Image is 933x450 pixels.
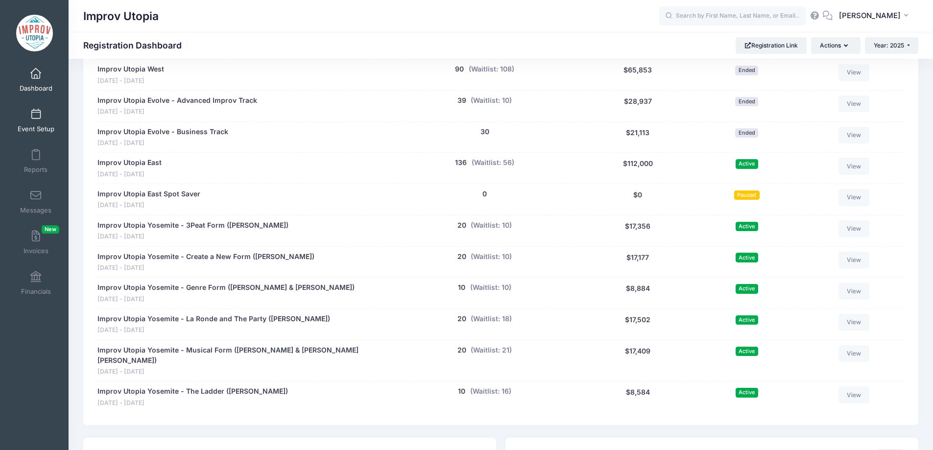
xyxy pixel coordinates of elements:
button: (Waitlist: 10) [471,95,512,106]
span: Active [736,159,758,168]
span: Ended [735,97,758,106]
span: [DATE] - [DATE] [97,107,257,117]
a: Improv Utopia Evolve - Advanced Improv Track [97,95,257,106]
img: Improv Utopia [16,15,53,51]
a: View [838,252,870,268]
div: $28,937 [581,95,694,117]
span: [DATE] - [DATE] [97,367,383,377]
span: Invoices [24,247,48,255]
button: 90 [455,64,464,74]
a: View [838,345,870,362]
a: Improv Utopia West [97,64,164,74]
a: View [838,314,870,331]
span: [DATE] - [DATE] [97,232,288,241]
a: Messages [13,185,59,219]
a: View [838,95,870,112]
button: (Waitlist: 10) [471,252,512,262]
a: Improv Utopia East Spot Saver [97,189,200,199]
span: Financials [21,287,51,296]
span: [DATE] - [DATE] [97,295,355,304]
a: Improv Utopia Yosemite - Genre Form ([PERSON_NAME] & [PERSON_NAME]) [97,283,355,293]
span: [DATE] - [DATE] [97,170,162,179]
a: Financials [13,266,59,300]
span: Dashboard [20,84,52,93]
a: Improv Utopia Yosemite - The Ladder ([PERSON_NAME]) [97,386,288,397]
button: [PERSON_NAME] [833,5,918,27]
button: 20 [457,252,466,262]
a: Registration Link [736,37,807,54]
span: [DATE] - [DATE] [97,139,228,148]
button: (Waitlist: 56) [472,158,514,168]
span: [DATE] - [DATE] [97,399,288,408]
a: Improv Utopia Yosemite - 3Peat Form ([PERSON_NAME]) [97,220,288,231]
button: Year: 2025 [865,37,918,54]
a: View [838,189,870,206]
button: 39 [457,95,466,106]
span: Active [736,222,758,231]
button: (Waitlist: 108) [469,64,514,74]
a: Dashboard [13,63,59,97]
span: New [42,225,59,234]
h1: Improv Utopia [83,5,159,27]
div: $17,502 [581,314,694,335]
button: 136 [455,158,467,168]
span: Active [736,388,758,397]
div: $8,884 [581,283,694,304]
input: Search by First Name, Last Name, or Email... [659,6,806,26]
span: [DATE] - [DATE] [97,201,200,210]
span: Active [736,284,758,293]
a: Improv Utopia Evolve - Business Track [97,127,228,137]
a: Event Setup [13,103,59,138]
div: $17,409 [581,345,694,377]
span: [DATE] - [DATE] [97,76,164,86]
span: Reports [24,166,48,174]
span: Ended [735,128,758,138]
button: 20 [457,220,466,231]
button: (Waitlist: 18) [471,314,512,324]
button: (Waitlist: 21) [471,345,512,355]
span: Year: 2025 [874,42,904,49]
div: $65,853 [581,64,694,85]
span: Paused [734,190,760,200]
a: View [838,64,870,81]
span: [DATE] - [DATE] [97,326,330,335]
button: (Waitlist: 16) [470,386,511,397]
button: (Waitlist: 10) [471,220,512,231]
div: $8,584 [581,386,694,407]
div: $0 [581,189,694,210]
button: 0 [482,189,487,199]
a: InvoicesNew [13,225,59,260]
span: Event Setup [18,125,54,133]
span: Ended [735,66,758,75]
button: (Waitlist: 10) [470,283,511,293]
a: View [838,127,870,143]
a: Reports [13,144,59,178]
span: Active [736,347,758,356]
span: Active [736,315,758,325]
div: $112,000 [581,158,694,179]
button: 20 [457,345,466,355]
div: $17,177 [581,252,694,273]
a: Improv Utopia Yosemite - Musical Form ([PERSON_NAME] & [PERSON_NAME] [PERSON_NAME]) [97,345,383,366]
div: $17,356 [581,220,694,241]
button: 10 [458,386,465,397]
span: [DATE] - [DATE] [97,263,314,273]
a: View [838,283,870,299]
a: View [838,386,870,403]
span: [PERSON_NAME] [839,10,901,21]
a: Improv Utopia Yosemite - La Ronde and The Party ([PERSON_NAME]) [97,314,330,324]
div: $21,113 [581,127,694,148]
h1: Registration Dashboard [83,40,190,50]
a: View [838,158,870,174]
a: View [838,220,870,237]
a: Improv Utopia Yosemite - Create a New Form ([PERSON_NAME]) [97,252,314,262]
button: 30 [480,127,489,137]
span: Active [736,253,758,262]
button: 10 [458,283,465,293]
button: Actions [811,37,860,54]
span: Messages [20,206,51,214]
button: 20 [457,314,466,324]
a: Improv Utopia East [97,158,162,168]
